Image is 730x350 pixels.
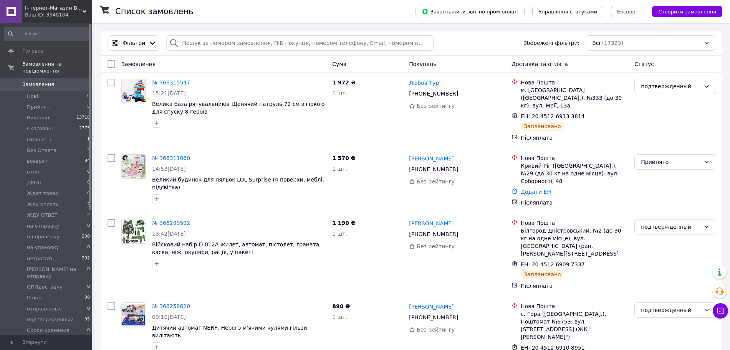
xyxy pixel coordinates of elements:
[27,255,54,262] span: нетрогать
[87,223,90,229] span: 0
[122,220,146,243] img: Фото товару
[87,244,90,251] span: 0
[641,158,700,166] div: Прийнято
[152,79,190,86] a: № 366315547
[152,90,186,96] span: 15:21[DATE]
[87,147,90,154] span: 2
[82,255,90,262] span: 392
[409,61,436,67] span: Покупець
[25,5,83,12] span: Інтернет-Магазин BRO
[27,136,51,143] span: Оплачені
[417,103,455,109] span: Без рейтингу
[27,233,60,240] span: на проверку
[27,201,59,208] span: Жду оплату
[152,241,321,255] a: Війсковий набір D 012А жилет, автомат, пістолет, граната, каска, ніж, окуляри, рація, у пакеті
[84,294,90,301] span: 38
[521,162,628,185] div: Кривий Ріг ([GEOGRAPHIC_DATA].), №29 (до 30 кг на одне місце): вул. Соборності, 48
[521,270,564,279] div: Заплановано
[521,134,628,142] div: Післяплата
[332,303,350,309] span: 890 ₴
[121,61,156,67] span: Замовлення
[27,179,41,186] span: ДРОП
[84,316,90,323] span: 95
[121,154,146,179] a: Фото товару
[27,168,39,175] span: втоп
[27,223,59,229] span: на отправку
[87,305,90,312] span: 0
[332,166,347,172] span: 1 шт.
[152,177,324,190] a: Великий будинок для ляльок LOL Surprise (4 поверхи, меблі, підсвітка)
[27,114,51,121] span: Виконані
[521,310,628,341] div: с. Гора ([GEOGRAPHIC_DATA].), Поштомат №6753: вул. [STREET_ADDRESS] (ЖК "[PERSON_NAME]")
[76,114,90,121] span: 13718
[27,244,59,251] span: на упаковку
[332,155,356,161] span: 1 570 ₴
[521,282,628,290] div: Післяплата
[634,61,654,67] span: Статус
[22,48,44,54] span: Головна
[87,168,90,175] span: 0
[592,39,600,47] span: Всі
[521,189,551,195] a: Додати ЕН
[641,82,700,91] div: подтвержденный
[27,147,56,154] span: Без Ответа
[532,6,603,17] button: Управління статусами
[121,302,146,327] a: Фото товару
[523,39,579,47] span: Збережені фільтри:
[409,155,454,162] a: [PERSON_NAME]
[521,227,628,258] div: Білгород-Дністровський, №2 (до 30 кг на одне місце): вул. [GEOGRAPHIC_DATA] (ран. [PERSON_NAME][S...
[521,302,628,310] div: Нова Пошта
[409,220,454,227] a: [PERSON_NAME]
[87,104,90,111] span: 5
[87,136,90,143] span: 1
[422,8,518,15] span: Завантажити звіт по пром-оплаті
[122,155,146,178] img: Фото товару
[409,231,458,237] span: [PHONE_NUMBER]
[87,190,90,197] span: 0
[538,9,597,15] span: Управління статусами
[152,101,324,115] a: Велика база рятувальників Щенячий патруль 72 см з гіркою для спуску 8 героїв
[409,91,458,97] span: [PHONE_NUMBER]
[87,212,90,219] span: 2
[84,158,90,165] span: 84
[87,327,90,334] span: 0
[87,201,90,208] span: 2
[27,212,57,219] span: ЖДУ ОТВЕТ
[152,325,307,338] span: Дитячий автомат NERF,-Нерф з м'якими кулями гільзи вилітають
[27,158,48,165] span: возврат
[27,305,62,312] span: отправленые
[641,223,700,231] div: подтвержденный
[122,303,146,326] img: Фото товару
[409,314,458,320] span: [PHONE_NUMBER]
[658,9,716,15] span: Створити замовлення
[417,243,455,249] span: Без рейтингу
[87,284,90,291] span: 0
[713,303,728,319] button: Чат з покупцем
[25,12,92,18] div: Ваш ID: 3548184
[27,190,58,197] span: Ждет товар
[617,9,639,15] span: Експорт
[332,314,347,320] span: 1 шт.
[122,79,146,103] img: Фото товару
[27,104,51,111] span: Прийняті
[332,220,356,226] span: 1 190 ₴
[521,219,628,227] div: Нова Пошта
[644,8,722,14] a: Створити замовлення
[409,303,454,310] a: [PERSON_NAME]
[521,261,585,267] span: ЕН: 20 4512 6909 7337
[521,113,585,119] span: ЕН: 20 4512 6913 3814
[521,79,628,86] div: Нова Пошта
[27,93,38,100] span: Нові
[22,81,54,88] span: Замовлення
[27,316,73,323] span: подтвержденный
[4,27,91,41] input: Пошук
[415,6,525,17] button: Завантажити звіт по пром-оплаті
[27,266,87,280] span: [PERSON_NAME] на отправку
[641,306,700,314] div: подтвержденный
[27,294,43,301] span: Отказ
[332,90,347,96] span: 1 шт.
[332,79,356,86] span: 1 972 ₴
[27,327,70,334] span: Сроки хранения
[87,179,90,186] span: 0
